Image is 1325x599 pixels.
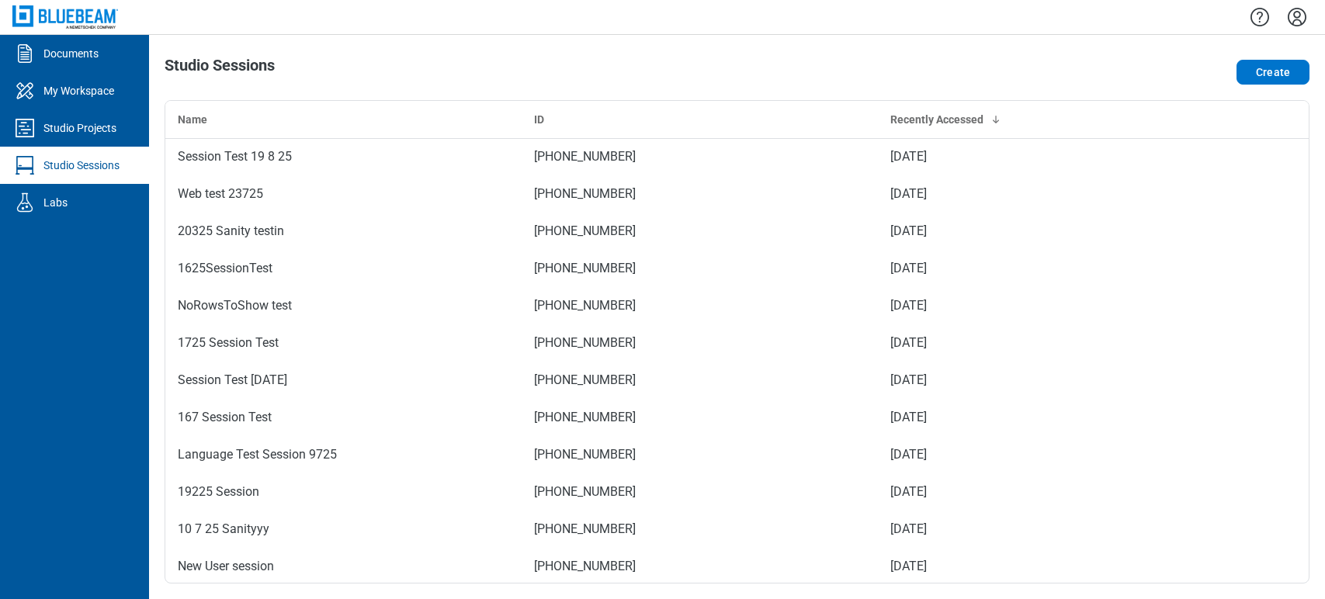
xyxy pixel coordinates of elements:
div: Recently Accessed [890,112,1222,127]
div: Studio Projects [43,120,116,136]
td: [DATE] [878,287,1234,324]
div: 19225 Session [178,483,509,501]
div: 1725 Session Test [178,334,509,352]
td: [DATE] [878,175,1234,213]
td: [PHONE_NUMBER] [522,511,878,548]
div: Documents [43,46,99,61]
td: [DATE] [878,324,1234,362]
div: Labs [43,195,68,210]
td: [DATE] [878,362,1234,399]
svg: My Workspace [12,78,37,103]
td: [PHONE_NUMBER] [522,362,878,399]
td: [PHONE_NUMBER] [522,324,878,362]
img: Bluebeam, Inc. [12,5,118,28]
td: [PHONE_NUMBER] [522,250,878,287]
td: [PHONE_NUMBER] [522,213,878,250]
div: 10 7 25 Sanityyy [178,520,509,538]
div: Session Test [DATE] [178,371,509,390]
td: [PHONE_NUMBER] [522,473,878,511]
td: [DATE] [878,138,1234,175]
svg: Studio Sessions [12,153,37,178]
td: [PHONE_NUMBER] [522,399,878,436]
div: ID [534,112,865,127]
td: [PHONE_NUMBER] [522,138,878,175]
td: [PHONE_NUMBER] [522,175,878,213]
div: NoRowsToShow test [178,296,509,315]
div: Session Test 19 8 25 [178,147,509,166]
td: [PHONE_NUMBER] [522,287,878,324]
svg: Studio Projects [12,116,37,140]
td: [PHONE_NUMBER] [522,548,878,585]
h1: Studio Sessions [165,57,275,81]
div: Language Test Session 9725 [178,445,509,464]
div: Studio Sessions [43,158,120,173]
svg: Documents [12,41,37,66]
div: New User session [178,557,509,576]
div: Name [178,112,509,127]
div: Web test 23725 [178,185,509,203]
div: My Workspace [43,83,114,99]
td: [DATE] [878,399,1234,436]
div: 1625SessionTest [178,259,509,278]
td: [DATE] [878,436,1234,473]
td: [DATE] [878,213,1234,250]
button: Create [1237,60,1309,85]
td: [DATE] [878,511,1234,548]
td: [DATE] [878,548,1234,585]
td: [DATE] [878,250,1234,287]
td: [PHONE_NUMBER] [522,436,878,473]
svg: Labs [12,190,37,215]
td: [DATE] [878,473,1234,511]
div: 167 Session Test [178,408,509,427]
button: Settings [1285,4,1309,30]
div: 20325 Sanity testin [178,222,509,241]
